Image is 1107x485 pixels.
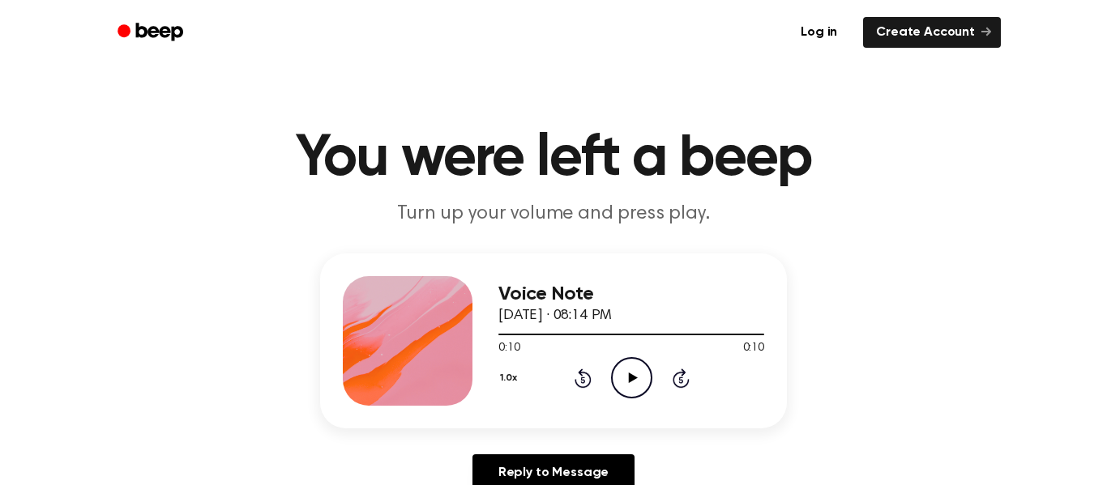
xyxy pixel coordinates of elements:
a: Log in [784,14,853,51]
span: 0:10 [743,340,764,357]
a: Create Account [863,17,1001,48]
h1: You were left a beep [139,130,968,188]
h3: Voice Note [498,283,764,305]
p: Turn up your volume and press play. [242,201,865,228]
span: 0:10 [498,340,519,357]
button: 1.0x [498,364,523,392]
a: Beep [106,17,198,49]
span: [DATE] · 08:14 PM [498,308,612,323]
